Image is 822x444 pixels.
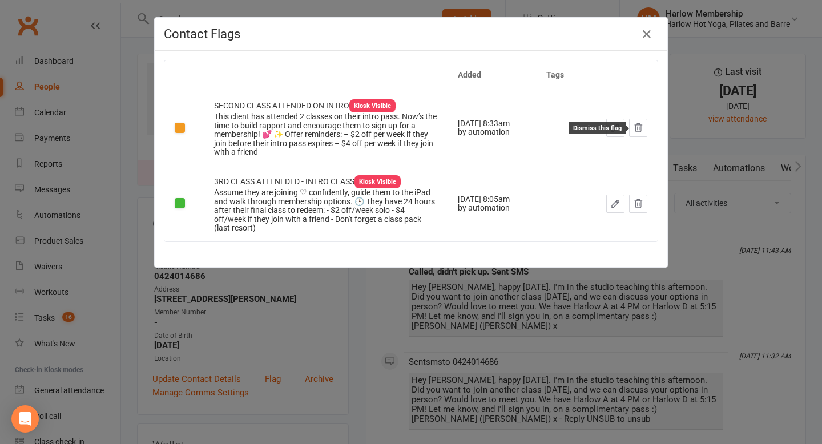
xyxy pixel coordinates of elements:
span: SECOND CLASS ATTENDED ON INTRO [214,101,396,110]
td: [DATE] 8:33am by automation [448,90,536,166]
div: Kiosk Visible [354,175,401,188]
td: [DATE] 8:05am by automation [448,166,536,241]
button: Dismiss this flag [629,195,647,213]
button: Dismiss this flag [629,119,647,137]
th: Tags [536,60,583,90]
th: Added [448,60,536,90]
div: Open Intercom Messenger [11,405,39,433]
h4: Contact Flags [164,27,658,41]
div: Assume they are joining ♡ confidently, guide them to the iPad and walk through membership options... [214,188,437,232]
button: Close [638,25,656,43]
div: This client has attended 2 classes on their intro pass. Now’s the time to build rapport and encou... [214,112,437,156]
div: Dismiss this flag [569,122,626,134]
div: Kiosk Visible [349,99,396,112]
span: 3RD CLASS ATTENEDED - INTRO CLASS [214,177,401,186]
